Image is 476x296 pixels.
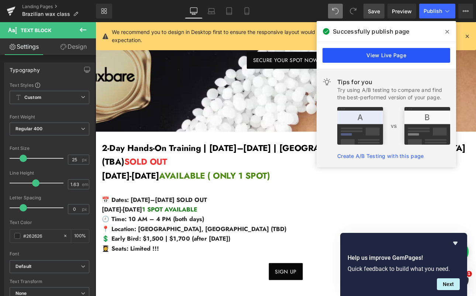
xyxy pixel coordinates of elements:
div: Line Height [10,171,89,176]
span: 📅 Dates: [DATE]–[DATE] SOLD OUT [7,203,131,213]
span: 1 SPOT AVAILABLE [55,215,119,225]
span: px [82,207,88,211]
div: Text Transform [10,279,89,284]
button: Redo [346,4,361,18]
button: Next question [437,278,460,290]
b: None [15,290,27,296]
div: Typography [10,63,40,73]
h2: Help us improve GemPages! [348,254,460,262]
div: Letter Spacing [10,195,89,200]
button: More [458,4,473,18]
span: em [82,182,88,187]
a: Design [49,38,97,55]
a: Laptop [203,4,220,18]
span: 👩‍🎓 Seats: Limited !!! [7,261,75,271]
p: Quick feedback to build what you need. [348,265,460,272]
a: Landing Pages [22,4,96,10]
span: Preview [392,7,412,15]
p: We recommend you to design in Desktop first to ensure the responsive layout would display correct... [112,28,430,44]
input: Color [23,232,59,240]
span: secure your spot now [185,40,262,49]
a: View Live Page [322,48,450,63]
b: Regular 400 [15,126,43,131]
span: Brazilian wax class [22,11,70,17]
div: % [71,230,89,242]
span: [DATE]-[DATE] [7,215,55,225]
img: light.svg [322,78,331,86]
div: Font [10,251,89,257]
a: Tablet [220,4,238,18]
div: Font Size [10,146,89,151]
span: Text Block [21,27,51,33]
span: Save [368,7,380,15]
a: secure your spot now [177,35,269,55]
div: Try using A/B testing to compare and find the best-performed version of your page. [337,86,450,101]
span: 2-Day Hands-On Training | [DATE]–[DATE] | [GEOGRAPHIC_DATA], [GEOGRAPHIC_DATA] (TBA) [7,140,434,171]
div: Font Weight [10,114,89,120]
span: SOLD OUT [34,156,84,171]
img: tip.png [337,107,450,145]
span: 🕘 Time: 10 AM – 4 PM (both days) [7,226,127,236]
span: px [82,157,88,162]
span: Publish [424,8,442,14]
button: Undo [328,4,343,18]
a: Preview [387,4,416,18]
i: Default [15,264,31,270]
button: Publish [419,4,455,18]
a: Create A/B Testing with this page [337,153,424,159]
b: Custom [24,94,41,101]
span: Successfully publish page [333,27,409,36]
div: Tips for you [337,78,450,86]
span: 📍 Location: [GEOGRAPHIC_DATA], [GEOGRAPHIC_DATA] (TBD) [7,238,224,248]
span: 💲 Early Bird: $1,500 | $1,700 (after [DATE]) [7,249,158,259]
span: [DATE]-[DATE] [7,173,75,187]
span: AVAILABLE ( ONLY 1 SPOT) [75,173,205,187]
span: 1 [466,271,472,277]
div: Help us improve GemPages! [348,239,460,290]
a: Mobile [238,4,256,18]
a: Desktop [185,4,203,18]
a: New Library [96,4,112,18]
button: Hide survey [451,239,460,248]
div: Text Styles [10,82,89,88]
div: Text Color [10,220,89,225]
